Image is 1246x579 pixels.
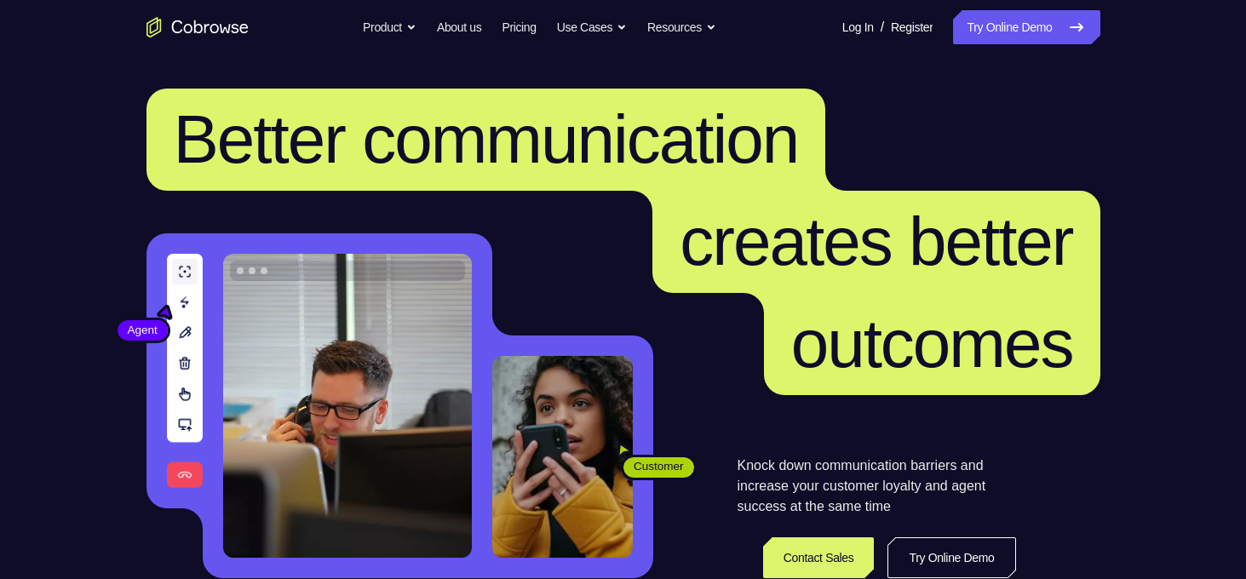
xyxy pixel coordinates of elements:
[363,10,416,44] button: Product
[842,10,874,44] a: Log In
[492,356,633,558] img: A customer holding their phone
[557,10,627,44] button: Use Cases
[791,306,1073,381] span: outcomes
[763,537,875,578] a: Contact Sales
[953,10,1100,44] a: Try Online Demo
[738,456,1016,517] p: Knock down communication barriers and increase your customer loyalty and agent success at the sam...
[223,254,472,558] img: A customer support agent talking on the phone
[502,10,536,44] a: Pricing
[146,17,249,37] a: Go to the home page
[680,204,1072,279] span: creates better
[891,10,933,44] a: Register
[174,101,799,177] span: Better communication
[887,537,1015,578] a: Try Online Demo
[881,17,884,37] span: /
[647,10,716,44] button: Resources
[437,10,481,44] a: About us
